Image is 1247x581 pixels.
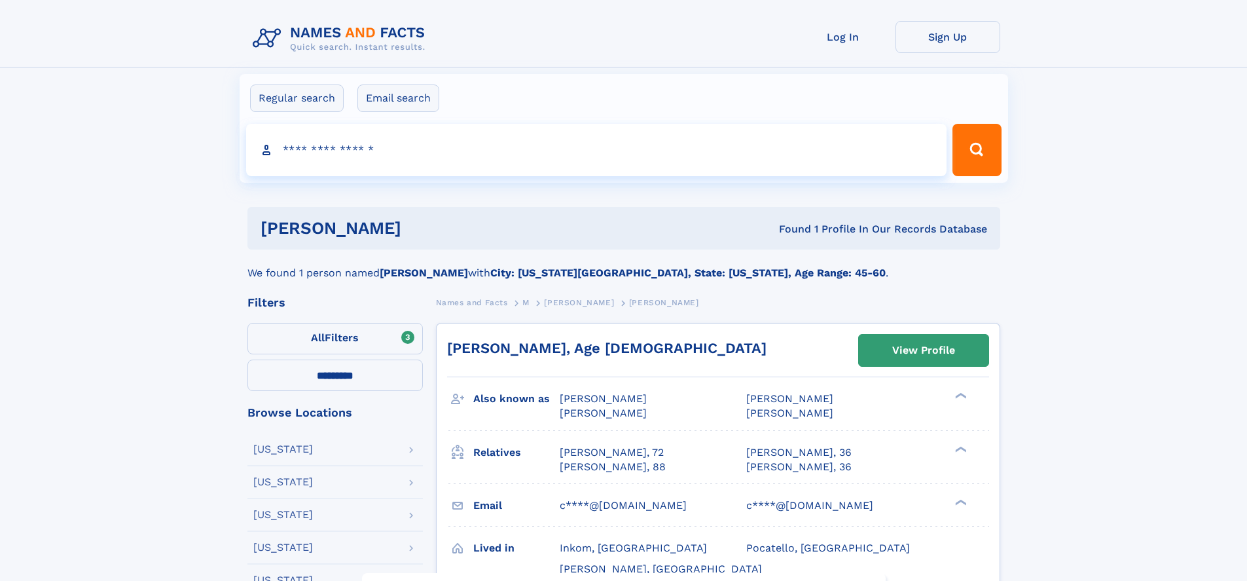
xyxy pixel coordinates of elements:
div: [US_STATE] [253,510,313,520]
a: View Profile [859,335,988,366]
span: [PERSON_NAME] [746,392,833,405]
div: View Profile [892,335,955,365]
span: [PERSON_NAME] [746,407,833,419]
a: M [522,294,530,310]
b: [PERSON_NAME] [380,267,468,279]
a: Log In [791,21,895,53]
a: [PERSON_NAME], 36 [746,460,852,474]
span: [PERSON_NAME], [GEOGRAPHIC_DATA] [560,563,762,575]
div: Browse Locations [247,407,423,419]
h3: Relatives [473,441,560,464]
div: [US_STATE] [253,542,313,553]
div: ❯ [952,498,967,506]
div: ❯ [952,392,967,400]
a: [PERSON_NAME], 88 [560,460,666,474]
span: Pocatello, [GEOGRAPHIC_DATA] [746,542,910,554]
a: [PERSON_NAME], 36 [746,445,852,460]
h3: Also known as [473,388,560,410]
span: M [522,298,530,307]
div: We found 1 person named with . [247,250,1000,281]
b: City: [US_STATE][GEOGRAPHIC_DATA], State: [US_STATE], Age Range: 45-60 [490,267,886,279]
a: Names and Facts [436,294,508,310]
a: [PERSON_NAME], Age [DEMOGRAPHIC_DATA] [447,340,767,356]
div: [US_STATE] [253,444,313,455]
div: Found 1 Profile In Our Records Database [590,222,987,236]
img: Logo Names and Facts [247,21,436,56]
label: Filters [247,323,423,354]
div: Filters [247,297,423,309]
div: [US_STATE] [253,477,313,487]
span: [PERSON_NAME] [544,298,614,307]
button: Search Button [952,124,1001,176]
span: Inkom, [GEOGRAPHIC_DATA] [560,542,707,554]
label: Email search [357,84,439,112]
a: [PERSON_NAME], 72 [560,445,664,460]
h3: Lived in [473,537,560,559]
div: ❯ [952,445,967,453]
span: [PERSON_NAME] [560,392,647,405]
h3: Email [473,495,560,517]
h1: [PERSON_NAME] [261,220,590,236]
a: [PERSON_NAME] [544,294,614,310]
label: Regular search [250,84,344,112]
span: All [311,331,325,344]
span: [PERSON_NAME] [560,407,647,419]
input: search input [246,124,947,176]
a: Sign Up [895,21,1000,53]
span: [PERSON_NAME] [629,298,699,307]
